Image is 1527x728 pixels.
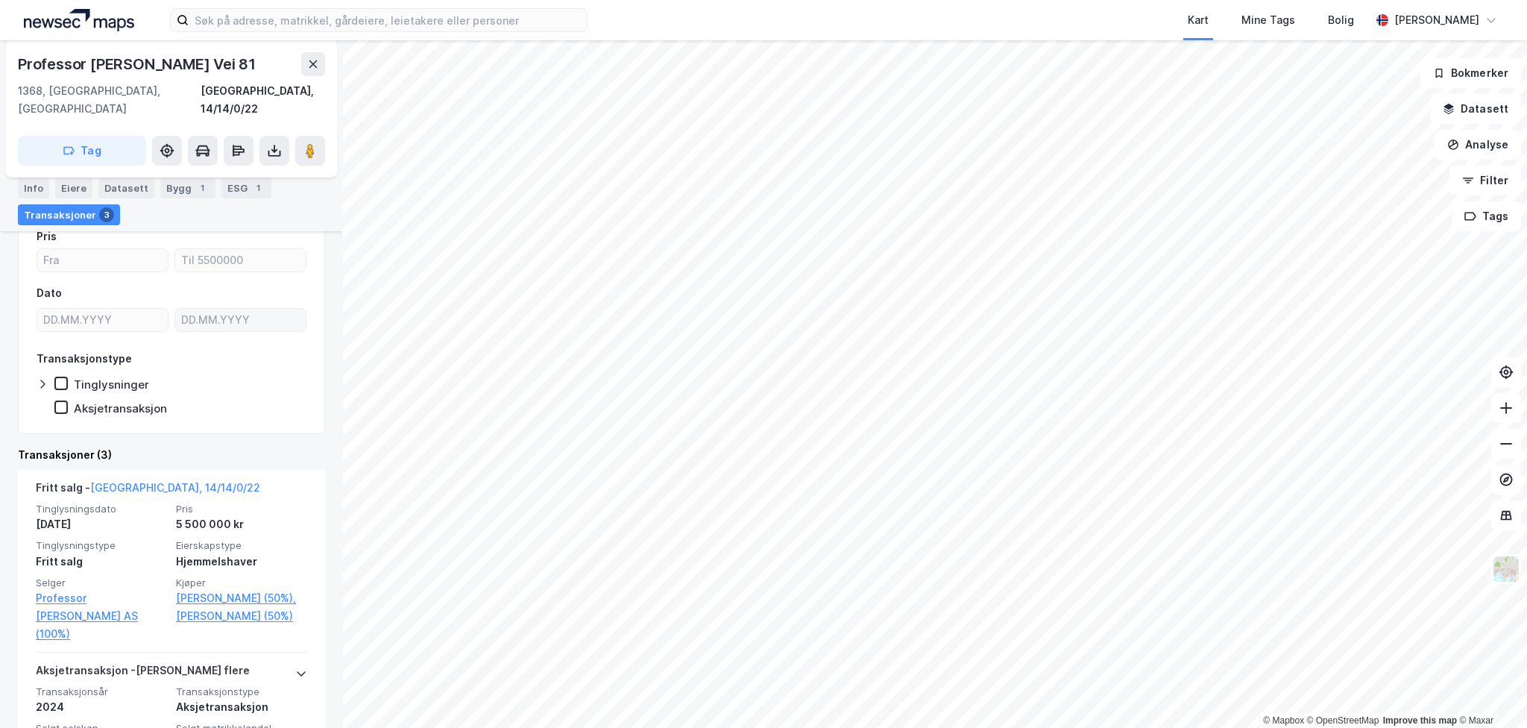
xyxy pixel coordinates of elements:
div: Bolig [1328,11,1354,29]
span: Selger [36,577,167,589]
div: Transaksjoner [18,204,120,225]
div: Eiere [55,178,92,198]
div: Aksjetransaksjon [176,698,307,716]
div: Transaksjonstype [37,350,132,368]
div: Dato [37,284,62,302]
div: Tinglysninger [74,377,149,392]
div: Bygg [160,178,215,198]
div: Fritt salg - [36,479,260,503]
div: Kart [1188,11,1209,29]
a: Mapbox [1263,715,1304,726]
div: Pris [37,228,57,245]
iframe: Chat Widget [1452,656,1527,728]
button: Datasett [1430,94,1521,124]
input: Fra [37,249,168,272]
a: [GEOGRAPHIC_DATA], 14/14/0/22 [90,481,260,494]
a: [PERSON_NAME] (50%) [176,607,307,625]
div: 1 [251,181,265,195]
a: Professor [PERSON_NAME] AS (100%) [36,589,167,643]
img: logo.a4113a55bc3d86da70a041830d287a7e.svg [24,9,134,31]
span: Transaksjonsår [36,685,167,698]
span: Transaksjonstype [176,685,307,698]
div: Mine Tags [1241,11,1295,29]
a: [PERSON_NAME] (50%), [176,589,307,607]
div: 2024 [36,698,167,716]
input: DD.MM.YYYY [175,309,306,331]
div: 5 500 000 kr [176,515,307,533]
div: Kontrollprogram for chat [1452,656,1527,728]
span: Pris [176,503,307,515]
img: Z [1492,555,1520,583]
a: OpenStreetMap [1307,715,1379,726]
input: Til 5500000 [175,249,306,272]
div: [PERSON_NAME] [1394,11,1479,29]
span: Tinglysningsdato [36,503,167,515]
div: Fritt salg [36,553,167,571]
span: Kjøper [176,577,307,589]
div: Professor [PERSON_NAME] Vei 81 [18,52,259,76]
div: Info [18,178,49,198]
div: 1368, [GEOGRAPHIC_DATA], [GEOGRAPHIC_DATA] [18,82,201,118]
div: ESG [221,178,271,198]
button: Filter [1449,166,1521,195]
div: Hjemmelshaver [176,553,307,571]
div: Aksjetransaksjon [74,401,167,415]
span: Eierskapstype [176,539,307,552]
div: Datasett [98,178,154,198]
div: 3 [99,207,114,222]
input: Søk på adresse, matrikkel, gårdeiere, leietakere eller personer [189,9,587,31]
div: Aksjetransaksjon - [PERSON_NAME] flere [36,662,250,685]
div: [DATE] [36,515,167,533]
span: Tinglysningstype [36,539,167,552]
a: Improve this map [1383,715,1457,726]
button: Tags [1452,201,1521,231]
div: [GEOGRAPHIC_DATA], 14/14/0/22 [201,82,325,118]
button: Tag [18,136,146,166]
input: DD.MM.YYYY [37,309,168,331]
div: 1 [195,181,210,195]
div: Transaksjoner (3) [18,446,325,464]
button: Bokmerker [1420,58,1521,88]
button: Analyse [1435,130,1521,160]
